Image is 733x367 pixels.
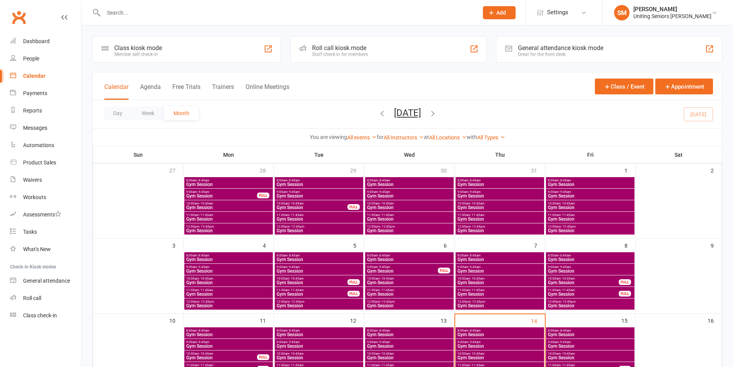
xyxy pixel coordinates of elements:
div: Waivers [23,177,42,183]
span: 11:00am [186,288,271,292]
div: Tasks [23,229,37,235]
span: Gym Session [548,332,633,337]
span: 8:00am [548,254,633,257]
span: Gym Session [186,303,271,308]
div: FULL [347,204,360,210]
span: - 10:45am [289,202,304,205]
th: Fri [545,147,636,163]
div: Automations [23,142,54,148]
div: FULL [347,279,360,285]
span: Gym Session [548,303,633,308]
span: - 10:45am [470,277,484,280]
button: Week [132,106,164,120]
span: - 12:45pm [199,225,214,228]
div: 11 [260,314,274,327]
span: 11:00am [367,213,452,217]
span: 10:00am [457,352,543,355]
button: Add [483,6,516,19]
span: Gym Session [367,217,452,221]
div: General attendance [23,278,70,284]
span: Gym Session [457,182,543,187]
span: Gym Session [548,228,633,233]
span: - 8:45am [197,179,209,182]
span: - 12:45pm [290,225,304,228]
span: 11:00am [186,364,257,367]
span: 11:00am [276,364,362,367]
a: Automations [10,137,81,154]
span: 8:00am [457,254,543,257]
div: 2 [711,164,721,176]
span: - 10:45am [561,352,575,355]
span: - 11:45am [380,213,394,217]
span: 9:00am [457,190,543,194]
a: What's New [10,241,81,258]
span: Gym Session [457,280,543,285]
div: 13 [441,314,454,327]
span: Gym Session [367,280,452,285]
span: Gym Session [367,355,452,360]
div: Great for the front desk [518,52,603,57]
div: Staff check-in for members [312,52,368,57]
span: 12:00pm [548,300,633,303]
span: Gym Session [457,217,543,221]
span: Gym Session [276,228,362,233]
span: 11:00am [276,213,362,217]
span: Gym Session [367,292,452,297]
span: Gym Session [367,303,452,308]
div: Roll call kiosk mode [312,44,368,52]
span: - 8:45am [287,179,300,182]
div: FULL [347,291,360,297]
span: 12:00pm [276,225,362,228]
span: 10:00am [367,352,452,355]
div: Member self check-in [114,52,162,57]
div: Messages [23,125,47,131]
strong: You are viewing [310,134,347,140]
span: Gym Session [367,332,452,337]
span: - 9:45am [197,190,209,194]
span: - 12:45pm [471,225,485,228]
span: 8:00am [457,179,543,182]
span: - 8:45am [468,254,481,257]
span: 9:00am [367,265,438,269]
span: 10:00am [367,202,452,205]
span: Gym Session [186,217,271,221]
span: Gym Session [548,194,633,198]
div: Dashboard [23,38,50,44]
th: Thu [455,147,545,163]
a: Roll call [10,290,81,307]
div: 8 [624,239,635,251]
span: 11:00am [457,213,543,217]
button: Class / Event [595,79,653,94]
div: FULL [257,354,269,360]
button: Trainers [212,83,234,100]
a: People [10,50,81,67]
span: Gym Session [548,257,633,262]
div: FULL [438,268,450,273]
a: Tasks [10,223,81,241]
span: 9:00am [276,265,362,269]
div: FULL [619,291,631,297]
span: 8:00am [276,179,362,182]
a: Class kiosk mode [10,307,81,324]
span: 10:00am [276,202,348,205]
span: 10:00am [186,352,257,355]
span: Gym Session [186,292,271,297]
span: 9:00am [276,190,362,194]
span: - 11:45am [199,288,213,292]
span: - 9:45am [197,340,209,344]
span: Gym Session [548,292,619,297]
span: - 8:45am [468,329,481,332]
a: All Instructors [384,134,424,141]
a: All events [347,134,377,141]
div: 1 [624,164,635,176]
span: Gym Session [457,355,543,360]
div: 7 [534,239,545,251]
span: - 8:45am [559,179,571,182]
span: - 12:45pm [471,300,485,303]
span: - 8:45am [378,254,390,257]
span: - 12:45pm [561,225,576,228]
th: Sun [93,147,184,163]
span: - 10:45am [380,202,394,205]
span: 9:00am [548,265,633,269]
div: Payments [23,90,47,96]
